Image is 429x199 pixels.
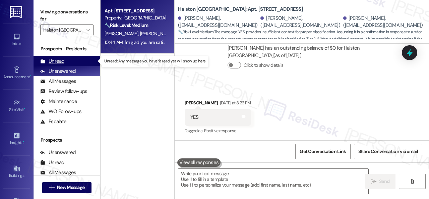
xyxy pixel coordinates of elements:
[40,169,76,176] div: All Messages
[178,29,429,50] span: : The message 'YES' provides insufficient context for proper classification. Assuming it is a con...
[178,15,259,29] div: [PERSON_NAME]. ([EMAIL_ADDRESS][DOMAIN_NAME])
[3,163,30,181] a: Buildings
[40,58,64,65] div: Unread
[260,15,341,29] div: [PERSON_NAME]. ([EMAIL_ADDRESS][DOMAIN_NAME])
[86,27,90,33] i: 
[40,98,77,105] div: Maintenance
[343,15,424,29] div: [PERSON_NAME]. ([EMAIL_ADDRESS][DOMAIN_NAME])
[365,174,395,189] button: Send
[218,99,251,106] div: [DATE] at 8:26 PM
[23,139,24,144] span: •
[40,108,81,115] div: WO Follow-ups
[105,31,140,37] span: [PERSON_NAME]
[40,159,64,166] div: Unread
[34,137,100,144] div: Prospects
[40,88,87,95] div: Review follow-ups
[43,24,83,35] input: All communities
[358,148,418,155] span: Share Conversation via email
[140,31,176,37] span: [PERSON_NAME]
[354,144,422,159] button: Share Conversation via email
[228,45,398,59] div: [PERSON_NAME] has an outstanding balance of $0 for Halston [GEOGRAPHIC_DATA] (as of [DATE])
[24,106,25,111] span: •
[244,62,283,69] label: Click to show details
[3,31,30,49] a: Inbox
[379,178,389,185] span: Send
[30,73,31,78] span: •
[371,179,376,184] i: 
[178,29,213,35] strong: 🔧 Risk Level: Medium
[42,182,92,193] button: New Message
[104,58,205,64] p: Unread: Any message you haven't read yet will show up here
[40,78,76,85] div: All Messages
[40,7,94,24] label: Viewing conversations for
[190,114,198,121] div: YES
[40,118,66,125] div: Escalate
[204,128,236,134] span: Positive response
[3,130,30,148] a: Insights •
[105,7,167,14] div: Apt. [STREET_ADDRESS]
[3,97,30,115] a: Site Visit •
[105,22,148,28] strong: 🔧 Risk Level: Medium
[300,148,346,155] span: Get Conversation Link
[105,14,167,21] div: Property: [GEOGRAPHIC_DATA]
[410,179,415,184] i: 
[178,6,303,13] b: Halston [GEOGRAPHIC_DATA]: Apt. [STREET_ADDRESS]
[49,185,54,190] i: 
[295,144,350,159] button: Get Conversation Link
[57,184,84,191] span: New Message
[185,126,251,136] div: Tagged as:
[40,68,76,75] div: Unanswered
[40,149,76,156] div: Unanswered
[34,45,100,52] div: Prospects + Residents
[185,99,251,109] div: [PERSON_NAME]
[10,6,23,18] img: ResiDesk Logo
